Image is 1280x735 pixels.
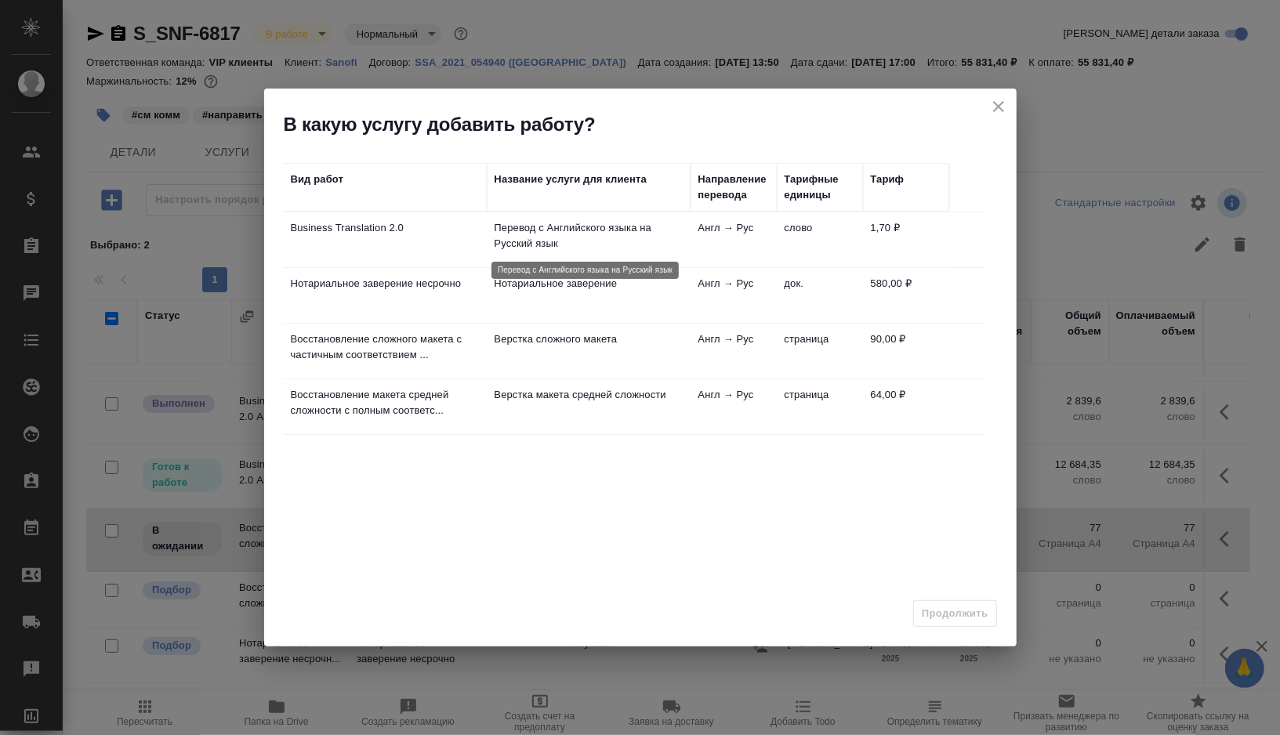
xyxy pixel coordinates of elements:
td: 580,00 ₽ [863,268,949,323]
td: 64,00 ₽ [863,379,949,434]
div: Направление перевода [698,172,769,203]
h2: В какую услугу добавить работу? [284,112,1017,137]
p: Business Translation 2.0 [291,220,479,236]
div: Вид работ [291,172,344,187]
td: слово [777,212,863,267]
td: Англ → Рус [691,379,777,434]
td: Англ → Рус [691,268,777,323]
p: Нотариальное заверение несрочно [291,276,479,291]
div: Тарифные единицы [785,172,855,203]
p: Верстка сложного макета [495,331,683,347]
p: Восстановление макета средней сложности с полным соответс... [291,387,479,418]
td: док. [777,268,863,323]
td: страница [777,324,863,378]
td: страница [777,379,863,434]
div: Название услуги для клиента [495,172,647,187]
td: 90,00 ₽ [863,324,949,378]
div: Тариф [871,172,905,187]
p: Верстка макета средней сложности [495,387,683,403]
p: Перевод с Английского языка на Русский язык [495,220,683,252]
button: close [987,95,1010,118]
td: Англ → Рус [691,212,777,267]
td: 1,70 ₽ [863,212,949,267]
td: Англ → Рус [691,324,777,378]
p: Нотариальное заверение [495,276,683,291]
p: Восстановление сложного макета с частичным соответствием ... [291,331,479,363]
